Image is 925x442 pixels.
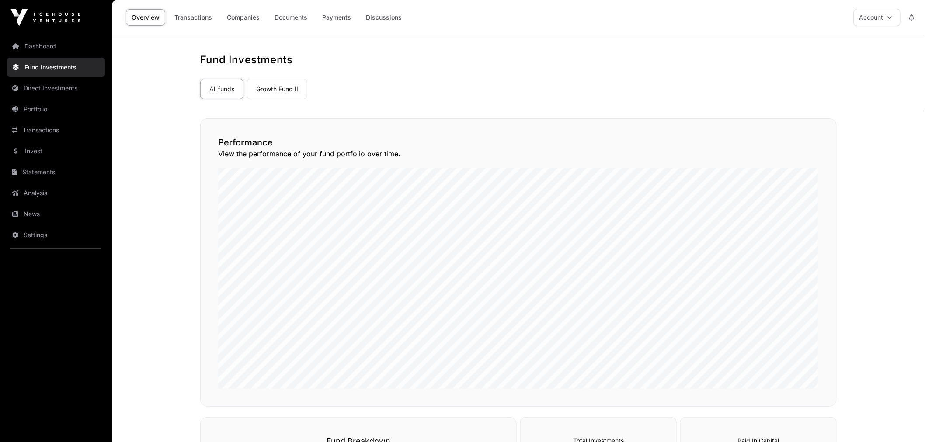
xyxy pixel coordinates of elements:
[316,9,357,26] a: Payments
[881,400,925,442] iframe: Chat Widget
[169,9,218,26] a: Transactions
[7,79,105,98] a: Direct Investments
[7,100,105,119] a: Portfolio
[7,204,105,224] a: News
[7,58,105,77] a: Fund Investments
[200,53,837,67] h1: Fund Investments
[7,121,105,140] a: Transactions
[126,9,165,26] a: Overview
[200,79,243,99] a: All funds
[360,9,407,26] a: Discussions
[7,37,105,56] a: Dashboard
[247,79,307,99] a: Growth Fund II
[7,183,105,203] a: Analysis
[218,136,819,148] h2: Performance
[269,9,313,26] a: Documents
[7,225,105,245] a: Settings
[854,9,901,26] button: Account
[7,142,105,161] a: Invest
[10,9,80,26] img: Icehouse Ventures Logo
[221,9,265,26] a: Companies
[218,148,819,159] p: View the performance of your fund portfolio over time.
[7,162,105,182] a: Statements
